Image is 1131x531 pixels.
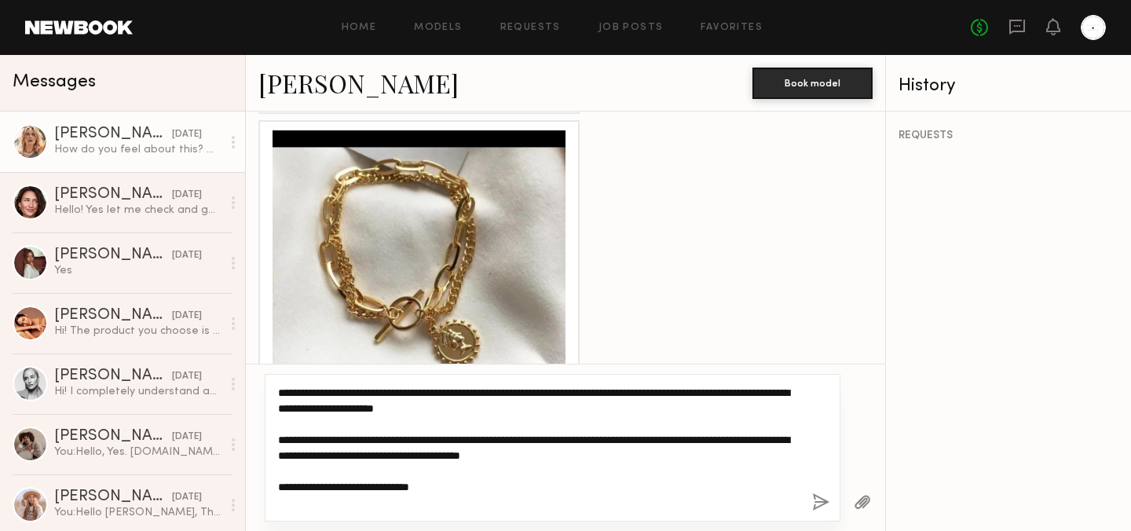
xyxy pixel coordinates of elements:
div: Yes [54,263,221,278]
a: Job Posts [598,23,664,33]
div: How do you feel about this? Do you think it goes together? I think I can do something really nice... [54,142,221,157]
span: Messages [13,73,96,91]
div: History [899,77,1118,95]
a: Requests [500,23,561,33]
a: Home [342,23,377,33]
a: Favorites [701,23,763,33]
a: Book model [752,75,873,89]
div: You: Hello [PERSON_NAME], Thank you very much for your kind response. We would be delighted to pr... [54,505,221,520]
div: [PERSON_NAME] [54,247,172,263]
div: [PERSON_NAME] [54,429,172,445]
a: [PERSON_NAME] [258,66,459,100]
div: [DATE] [172,490,202,505]
a: Models [414,23,462,33]
div: [PERSON_NAME] [54,126,172,142]
div: Hello! Yes let me check and get bsck! [54,203,221,218]
div: [PERSON_NAME] [54,489,172,505]
div: [PERSON_NAME] [54,308,172,324]
button: Book model [752,68,873,99]
div: Hi! The product you choose is fine, I like all the products in general, no problem! [54,324,221,339]
div: [PERSON_NAME] [54,187,172,203]
div: [DATE] [172,430,202,445]
div: REQUESTS [899,130,1118,141]
div: You: Hello, Yes. [DOMAIN_NAME] Thank you [54,445,221,460]
div: [DATE] [172,248,202,263]
div: [PERSON_NAME] [54,368,172,384]
div: [DATE] [172,309,202,324]
div: [DATE] [172,188,202,203]
div: [DATE] [172,127,202,142]
div: Hi! I completely understand about the limited quantities. Since I typically reserve collaboration... [54,384,221,399]
div: [DATE] [172,369,202,384]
